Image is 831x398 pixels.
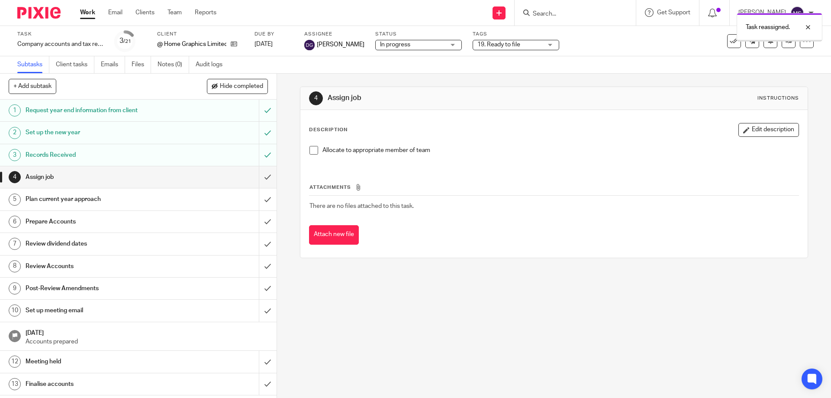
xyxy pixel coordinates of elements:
a: Client tasks [56,56,94,73]
span: [DATE] [254,41,273,47]
div: 3 [119,36,131,46]
span: Hide completed [220,83,263,90]
div: 13 [9,378,21,390]
div: 9 [9,282,21,294]
div: 4 [9,171,21,183]
div: 10 [9,304,21,317]
p: @ Home Graphics Limited [157,40,226,49]
h1: Meeting held [26,355,175,368]
div: 12 [9,356,21,368]
span: 19. Ready to file [477,42,520,48]
span: Attachments [309,185,351,190]
a: Clients [135,8,155,17]
div: 3 [9,149,21,161]
a: Emails [101,56,125,73]
h1: Review Accounts [26,260,175,273]
h1: Prepare Accounts [26,215,175,228]
h1: Finalise accounts [26,378,175,391]
h1: Post-Review Amendments [26,282,175,295]
h1: Assign job [26,171,175,184]
label: Status [375,31,462,38]
h1: Request year end information from client [26,104,175,117]
div: Company accounts and tax return [17,40,104,49]
button: + Add subtask [9,79,56,94]
span: In progress [380,42,410,48]
h1: Plan current year approach [26,193,175,206]
button: Edit description [738,123,799,137]
p: Accounts prepared [26,337,268,346]
h1: Set up the new year [26,126,175,139]
label: Client [157,31,244,38]
small: /21 [123,39,131,44]
div: 1 [9,104,21,116]
div: Instructions [757,95,799,102]
h1: Set up meeting email [26,304,175,317]
button: Attach new file [309,225,359,245]
div: 2 [9,127,21,139]
div: 6 [9,216,21,228]
a: Subtasks [17,56,49,73]
a: Audit logs [196,56,229,73]
div: 5 [9,194,21,206]
p: Allocate to appropriate member of team [322,146,798,155]
span: [PERSON_NAME] [317,40,364,49]
a: Work [80,8,95,17]
label: Due by [254,31,293,38]
h1: Records Received [26,149,175,162]
img: svg%3E [790,6,804,20]
p: Description [309,126,348,133]
h1: [DATE] [26,327,268,337]
div: 8 [9,260,21,272]
a: Files [132,56,151,73]
h1: Review dividend dates [26,237,175,250]
a: Team [167,8,182,17]
div: 4 [309,91,323,105]
label: Task [17,31,104,38]
label: Assignee [304,31,364,38]
img: Pixie [17,7,61,19]
span: There are no files attached to this task. [309,203,414,209]
a: Email [108,8,122,17]
p: Task reassigned. [746,23,790,32]
div: 7 [9,238,21,250]
button: Hide completed [207,79,268,94]
a: Reports [195,8,216,17]
a: Notes (0) [158,56,189,73]
h1: Assign job [328,94,573,103]
img: svg%3E [304,40,315,50]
